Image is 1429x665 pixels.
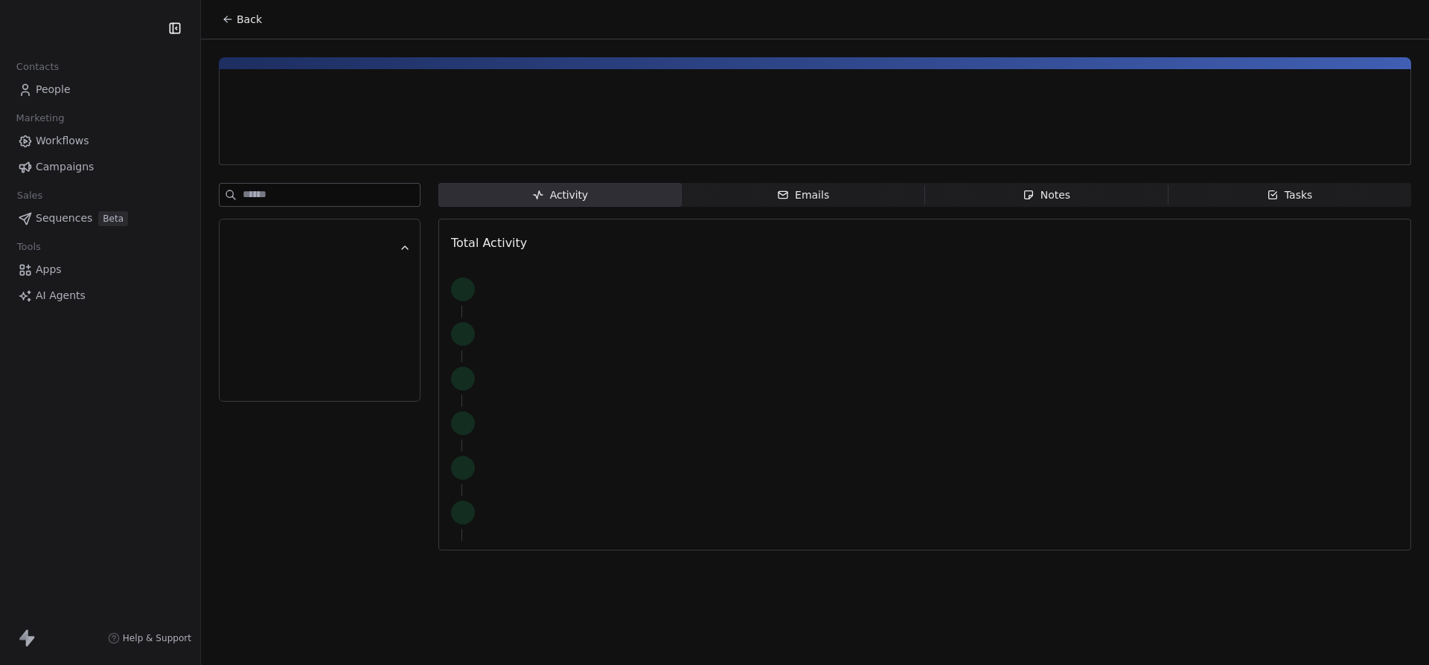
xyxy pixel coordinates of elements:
a: Campaigns [12,155,188,179]
span: Sequences [36,211,92,226]
button: Back [213,6,271,33]
div: Tasks [1267,187,1313,203]
a: Apps [12,257,188,282]
a: Help & Support [108,632,191,644]
span: Campaigns [36,159,94,175]
span: Sales [10,184,49,207]
a: Workflows [12,129,188,153]
span: AI Agents [36,288,86,303]
span: Help & Support [123,632,191,644]
a: AI Agents [12,283,188,308]
span: Beta [98,211,128,226]
a: People [12,77,188,102]
div: Emails [777,187,829,203]
span: Back [237,12,262,27]
span: Tools [10,236,47,258]
span: Marketing [10,107,71,129]
span: Contacts [10,56,65,78]
span: Workflows [36,133,89,149]
span: People [36,82,71,97]
a: SequencesBeta [12,206,188,231]
span: Total Activity [451,236,527,250]
div: Notes [1023,187,1070,203]
span: Apps [36,262,62,277]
